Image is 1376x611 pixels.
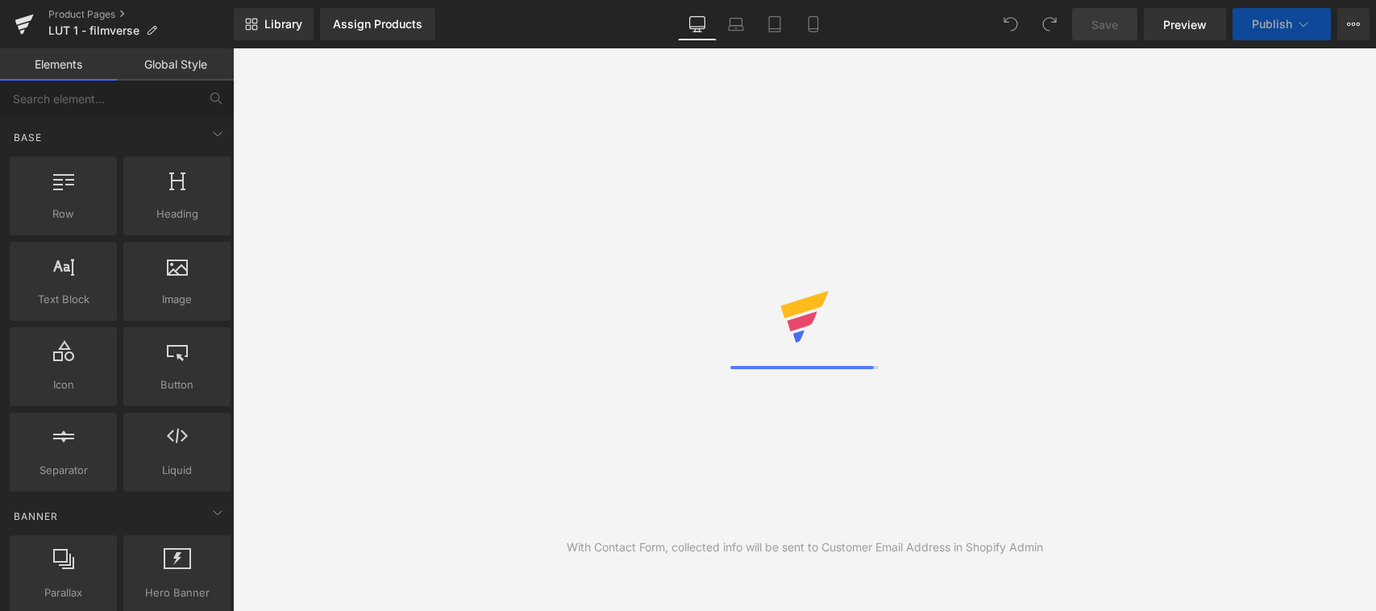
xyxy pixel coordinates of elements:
span: Heading [128,206,226,222]
button: Publish [1233,8,1331,40]
button: Redo [1033,8,1066,40]
span: Banner [12,509,60,524]
span: Base [12,130,44,145]
a: Global Style [117,48,234,81]
div: With Contact Form, collected info will be sent to Customer Email Address in Shopify Admin [567,538,1043,556]
span: Row [15,206,112,222]
a: Desktop [678,8,717,40]
span: Publish [1252,18,1292,31]
a: Preview [1144,8,1226,40]
span: Parallax [15,584,112,601]
a: Product Pages [48,8,234,21]
span: LUT 1 - filmverse [48,24,139,37]
span: Liquid [128,462,226,479]
div: Assign Products [333,18,422,31]
a: Tablet [755,8,794,40]
span: Separator [15,462,112,479]
a: New Library [234,8,314,40]
span: Preview [1163,16,1207,33]
span: Image [128,291,226,308]
span: Button [128,376,226,393]
span: Text Block [15,291,112,308]
span: Save [1091,16,1118,33]
span: Hero Banner [128,584,226,601]
button: More [1337,8,1370,40]
a: Mobile [794,8,833,40]
a: Laptop [717,8,755,40]
span: Library [264,17,302,31]
span: Icon [15,376,112,393]
button: Undo [995,8,1027,40]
